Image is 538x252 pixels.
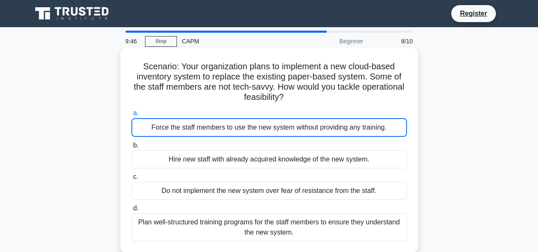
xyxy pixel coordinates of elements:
span: c. [133,173,138,180]
div: Plan well-structured training programs for the staff members to ensure they understand the new sy... [131,213,407,241]
span: b. [133,142,139,149]
div: Hire new staff with already acquired knowledge of the new system. [131,150,407,168]
div: Force the staff members to use the new system without providing any training. [131,118,407,137]
div: CAPM [177,33,294,50]
a: Stop [145,36,177,47]
div: 9:46 [120,33,145,50]
div: Beginner [294,33,368,50]
h5: Scenario: Your organization plans to implement a new cloud-based inventory system to replace the ... [131,61,408,103]
div: 8/10 [368,33,418,50]
span: a. [133,109,139,116]
a: Register [455,8,492,19]
span: d. [133,204,139,212]
div: Do not implement the new system over fear of resistance from the staff. [131,182,407,200]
